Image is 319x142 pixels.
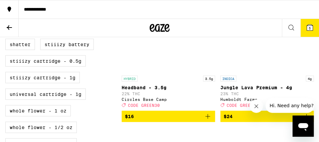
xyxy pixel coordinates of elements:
p: HYBRID [122,76,138,82]
img: Humboldt Farms - Jungle Lava Premium - 4g [234,6,300,72]
p: Headband - 3.5g [122,85,215,90]
span: CODE GREEN30 [227,103,259,107]
label: Whole Flower - 1/2 oz [5,122,77,133]
label: STIIIZY Battery [40,39,94,50]
p: Jungle Lava Premium - 4g [220,85,314,90]
p: INDICA [220,76,236,82]
label: STIIIZY Cartridge - 1g [5,72,80,83]
span: $24 [224,114,233,119]
label: Universal Cartridge - 1g [5,89,86,100]
p: 22% THC [122,92,215,96]
a: Open page for Jungle Lava Premium - 4g from Humboldt Farms [220,6,314,111]
label: Shatter [5,39,35,50]
iframe: Message from company [266,98,314,113]
p: 23% THC [220,92,314,96]
button: Add to bag [122,111,215,122]
iframe: Close message [250,100,263,113]
div: Humboldt Farms [220,97,314,102]
iframe: Button to launch messaging window [292,115,314,137]
span: CODE GREEN30 [128,103,160,107]
button: Add to bag [220,111,314,122]
span: 5 [309,26,311,30]
p: 4g [306,76,314,82]
a: Open page for Headband - 3.5g from Circles Base Camp [122,6,215,111]
p: 3.5g [203,76,215,82]
img: Circles Base Camp - Headband - 3.5g [135,6,202,72]
button: 5 [300,19,319,37]
div: Circles Base Camp [122,97,215,102]
label: Whole Flower - 1 oz [5,105,71,116]
span: $16 [125,114,134,119]
label: STIIIZY Cartridge - 0.5g [5,55,86,67]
